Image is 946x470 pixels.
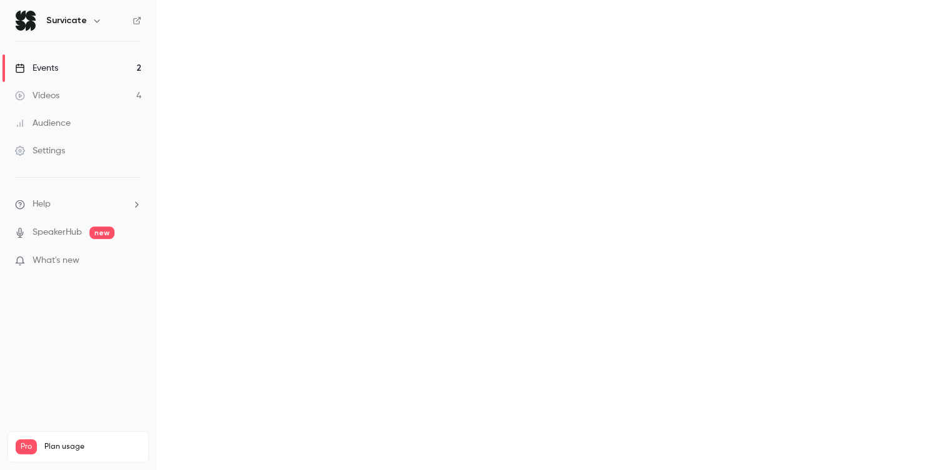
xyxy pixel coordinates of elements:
[46,14,87,27] h6: Survicate
[15,198,141,211] li: help-dropdown-opener
[89,227,114,239] span: new
[16,11,36,31] img: Survicate
[44,442,141,452] span: Plan usage
[16,439,37,454] span: Pro
[33,254,79,267] span: What's new
[15,145,65,157] div: Settings
[15,62,58,74] div: Events
[15,89,59,102] div: Videos
[33,226,82,239] a: SpeakerHub
[33,198,51,211] span: Help
[15,117,71,130] div: Audience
